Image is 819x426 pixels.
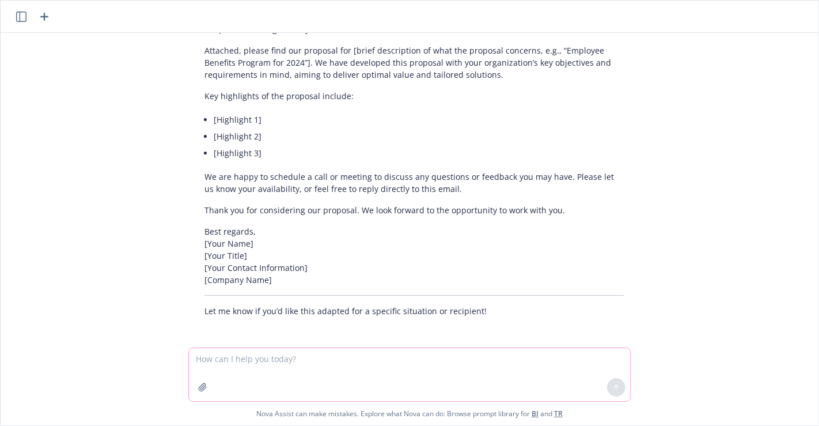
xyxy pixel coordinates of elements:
p: We are happy to schedule a call or meeting to discuss any questions or feedback you may have. Ple... [204,171,624,195]
span: Nova Assist can make mistakes. Explore what Nova can do: Browse prompt library for and [256,402,563,425]
p: Thank you for considering our proposal. We look forward to the opportunity to work with you. [204,204,624,216]
p: Key highlights of the proposal include: [204,90,624,102]
p: Best regards, [Your Name] [Your Title] [Your Contact Information] [Company Name] [204,225,624,286]
a: BI [532,409,539,419]
a: TR [554,409,563,419]
p: Attached, please find our proposal for [brief description of what the proposal concerns, e.g., “E... [204,44,624,81]
li: [Highlight 1] [214,111,624,128]
li: [Highlight 3] [214,145,624,161]
li: [Highlight 2] [214,128,624,145]
p: Let me know if you’d like this adapted for a specific situation or recipient! [204,305,624,317]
